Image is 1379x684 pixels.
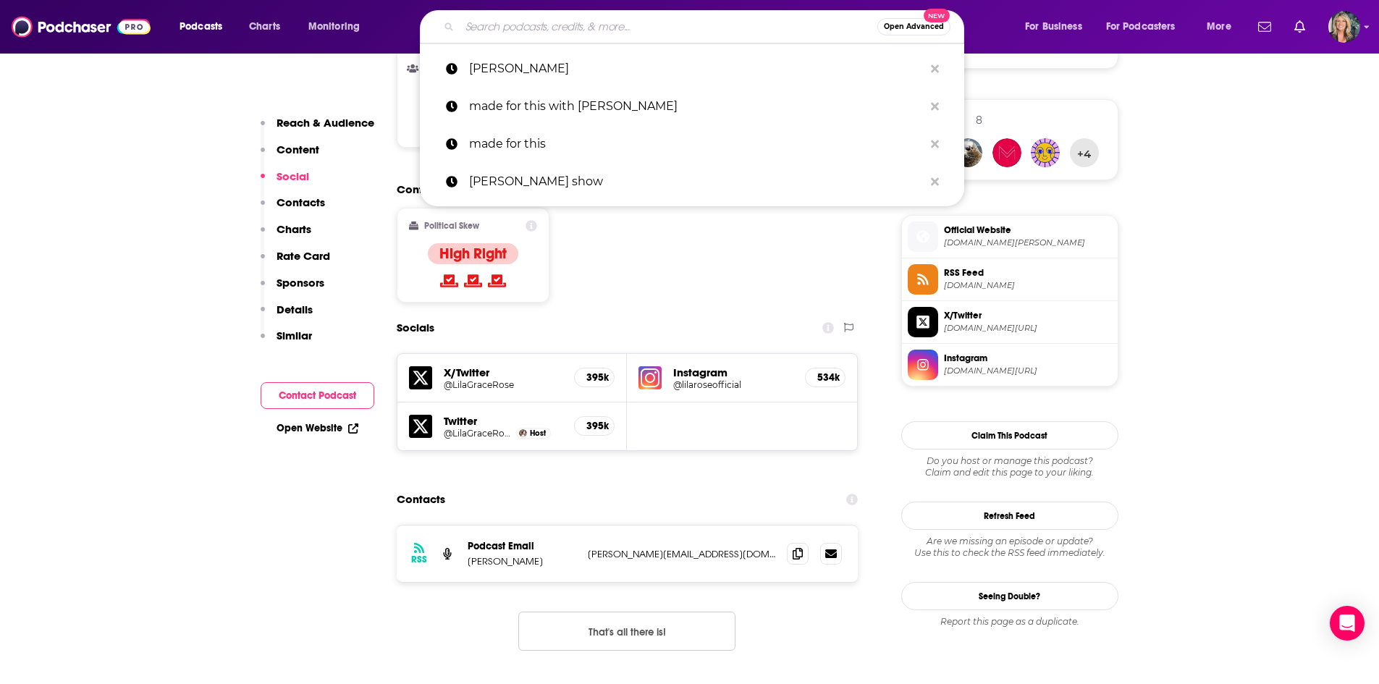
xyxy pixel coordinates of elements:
[277,276,324,290] p: Sponsors
[1289,14,1311,39] a: Show notifications dropdown
[444,414,563,428] h5: Twitter
[1070,138,1099,167] button: +4
[1025,17,1082,37] span: For Business
[409,64,494,73] h3: Ethnicities
[249,17,280,37] span: Charts
[901,616,1118,628] div: Report this page as a duplicate.
[469,88,924,125] p: made for this with jennie allen
[411,554,427,565] h3: RSS
[397,486,445,513] h2: Contacts
[261,249,330,276] button: Rate Card
[444,379,563,390] a: @LilaGraceRose
[277,422,358,434] a: Open Website
[298,15,379,38] button: open menu
[1015,15,1100,38] button: open menu
[240,15,289,38] a: Charts
[901,502,1118,530] button: Refresh Feed
[1328,11,1360,43] img: User Profile
[1097,15,1197,38] button: open menu
[444,428,513,439] a: @LilaGraceRose
[586,371,602,384] h5: 395k
[673,366,793,379] h5: Instagram
[1252,14,1277,39] a: Show notifications dropdown
[944,352,1112,365] span: Instagram
[817,371,833,384] h5: 534k
[992,138,1021,167] a: Pamelamcclure
[673,379,793,390] a: @lilaroseofficial
[908,221,1112,252] a: Official Website[DOMAIN_NAME][PERSON_NAME]
[638,366,662,389] img: iconImage
[261,143,319,169] button: Content
[277,169,309,183] p: Social
[439,245,507,263] h4: High Right
[424,221,479,231] h2: Political Skew
[397,182,847,196] h2: Content
[434,10,978,43] div: Search podcasts, credits, & more...
[908,307,1112,337] a: X/Twitter[DOMAIN_NAME][URL]
[944,266,1112,279] span: RSS Feed
[261,303,313,329] button: Details
[901,421,1118,449] button: Claim This Podcast
[277,249,330,263] p: Rate Card
[468,540,576,552] p: Podcast Email
[420,125,964,163] a: made for this
[901,582,1118,610] a: Seeing Double?
[953,138,982,167] img: Selkie
[277,303,313,316] p: Details
[277,143,319,156] p: Content
[469,50,924,88] p: lila rose
[261,329,312,355] button: Similar
[1106,17,1176,37] span: For Podcasters
[261,116,374,143] button: Reach & Audience
[1197,15,1249,38] button: open menu
[277,195,325,209] p: Contacts
[901,455,1118,478] div: Claim and edit this page to your liking.
[308,17,360,37] span: Monitoring
[519,429,527,437] img: Lila Rose
[944,309,1112,322] span: X/Twitter
[944,237,1112,248] span: the-lila-rose-show.simplecast.com
[901,455,1118,467] span: Do you host or manage this podcast?
[530,428,546,438] span: Host
[261,222,311,249] button: Charts
[444,366,563,379] h5: X/Twitter
[1328,11,1360,43] span: Logged in as lisa.beech
[877,18,950,35] button: Open AdvancedNew
[976,114,982,127] div: 8
[1031,138,1060,167] img: ideasdetonator
[469,125,924,163] p: made for this
[586,420,602,432] h5: 395k
[420,88,964,125] a: made for this with [PERSON_NAME]
[277,329,312,342] p: Similar
[1328,11,1360,43] button: Show profile menu
[469,163,924,200] p: lila rose show
[261,276,324,303] button: Sponsors
[409,109,846,135] button: Show More
[1330,606,1365,641] div: Open Intercom Messenger
[944,366,1112,376] span: instagram.com/lilaroseofficial
[1207,17,1231,37] span: More
[518,612,735,651] button: Nothing here.
[261,169,309,196] button: Social
[261,195,325,222] button: Contacts
[420,50,964,88] a: [PERSON_NAME]
[908,350,1112,380] a: Instagram[DOMAIN_NAME][URL]
[588,548,776,560] p: [PERSON_NAME][EMAIL_ADDRESS][DOMAIN_NAME]
[261,382,374,409] button: Contact Podcast
[169,15,241,38] button: open menu
[944,280,1112,291] span: anchor.fm
[460,15,877,38] input: Search podcasts, credits, & more...
[908,264,1112,295] a: RSS Feed[DOMAIN_NAME]
[468,555,576,567] p: [PERSON_NAME]
[944,323,1112,334] span: twitter.com/LilaGraceRose
[12,13,151,41] img: Podchaser - Follow, Share and Rate Podcasts
[277,116,374,130] p: Reach & Audience
[397,314,434,342] h2: Socials
[924,9,950,22] span: New
[277,222,311,236] p: Charts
